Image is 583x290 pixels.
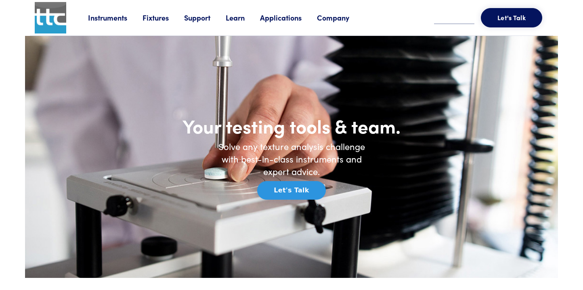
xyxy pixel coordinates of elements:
a: Company [317,13,365,23]
a: Support [184,13,226,23]
a: Instruments [88,13,143,23]
h6: Solve any texture analysis challenge with best-in-class instruments and expert advice. [211,140,372,177]
a: Applications [260,13,317,23]
a: Fixtures [143,13,184,23]
img: ttc_logo_1x1_v1.0.png [35,2,66,33]
button: Let's Talk [481,8,542,27]
a: Learn [226,13,260,23]
button: Let's Talk [257,181,325,200]
h1: Your testing tools & team. [130,114,453,138]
